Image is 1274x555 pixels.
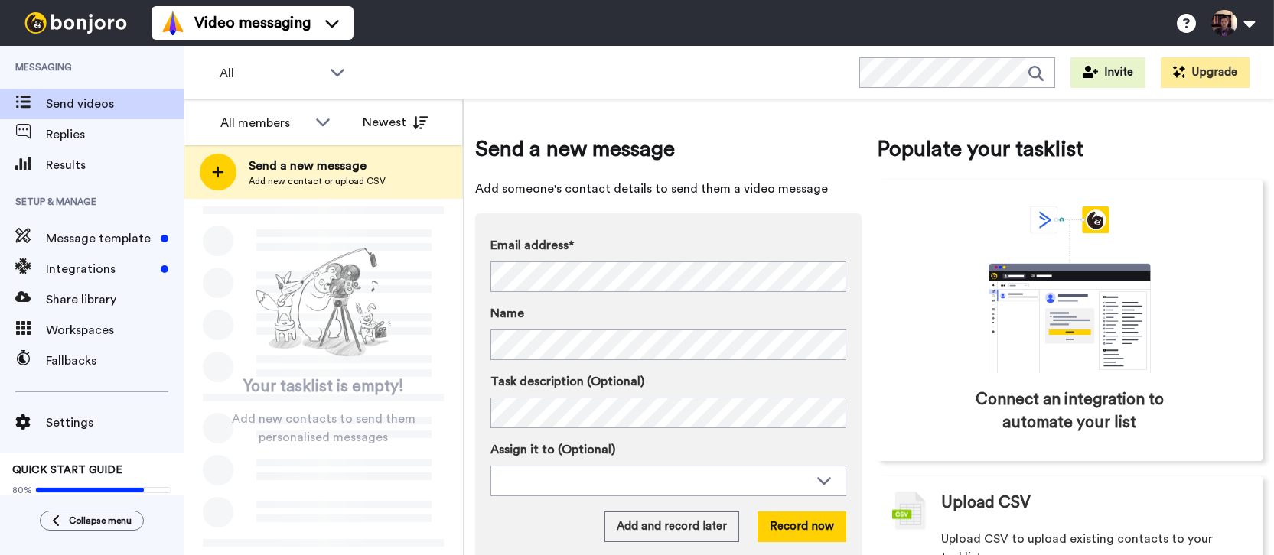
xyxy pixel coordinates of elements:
img: ready-set-action.png [247,242,400,364]
span: Your tasklist is empty! [243,375,404,398]
button: Record now [758,511,846,542]
span: Share library [46,290,184,309]
span: Replies [46,125,184,144]
span: Connect an integration to automate your list [942,388,1198,434]
label: Task description (Optional) [490,372,846,391]
span: Send videos [46,95,184,113]
button: Collapse menu [40,511,144,531]
span: Video messaging [194,12,311,34]
img: vm-color.svg [161,11,185,35]
span: QUICK START GUIDE [12,465,122,475]
div: animation [955,206,1184,373]
button: Upgrade [1161,57,1250,88]
span: Integrations [46,260,155,278]
span: Workspaces [46,321,184,339]
button: Invite [1070,57,1145,88]
span: Collapse menu [69,514,132,527]
span: Send a new message [475,134,862,164]
span: Upload CSV [941,492,1031,514]
span: Populate your tasklist [877,134,1263,164]
span: Results [46,156,184,174]
label: Assign it to (Optional) [490,440,846,459]
button: Add and record later [604,511,739,542]
span: Fallbacks [46,352,184,370]
span: Settings [46,414,184,432]
div: All members [220,114,308,132]
span: Add new contacts to send them personalised messages [207,410,440,446]
button: Newest [351,107,439,138]
label: Email address* [490,236,846,255]
span: Add new contact or upload CSV [249,175,386,187]
span: Name [490,304,524,323]
span: Send a new message [249,157,386,175]
span: All [220,64,322,83]
img: bj-logo-header-white.svg [18,12,133,34]
span: Message template [46,229,155,248]
span: 80% [12,484,32,496]
img: csv-grey.png [892,492,926,530]
span: Add someone's contact details to send them a video message [475,180,862,198]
